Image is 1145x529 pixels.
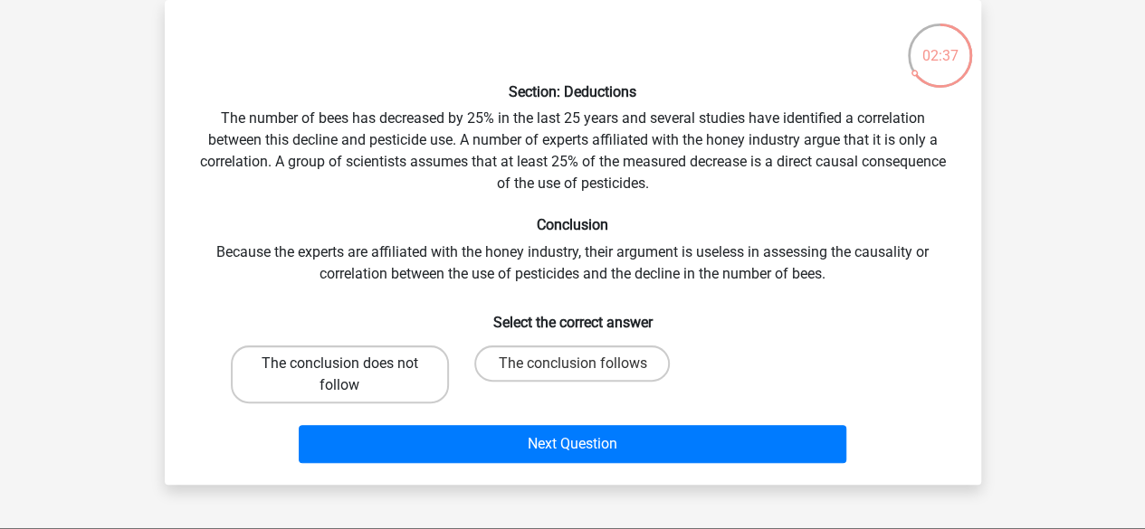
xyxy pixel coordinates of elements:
[194,83,952,100] h6: Section: Deductions
[194,216,952,233] h6: Conclusion
[172,14,974,470] div: The number of bees has decreased by 25% in the last 25 years and several studies have identified ...
[299,425,846,463] button: Next Question
[474,345,670,382] label: The conclusion follows
[906,22,974,67] div: 02:37
[194,299,952,331] h6: Select the correct answer
[231,345,449,403] label: The conclusion does not follow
